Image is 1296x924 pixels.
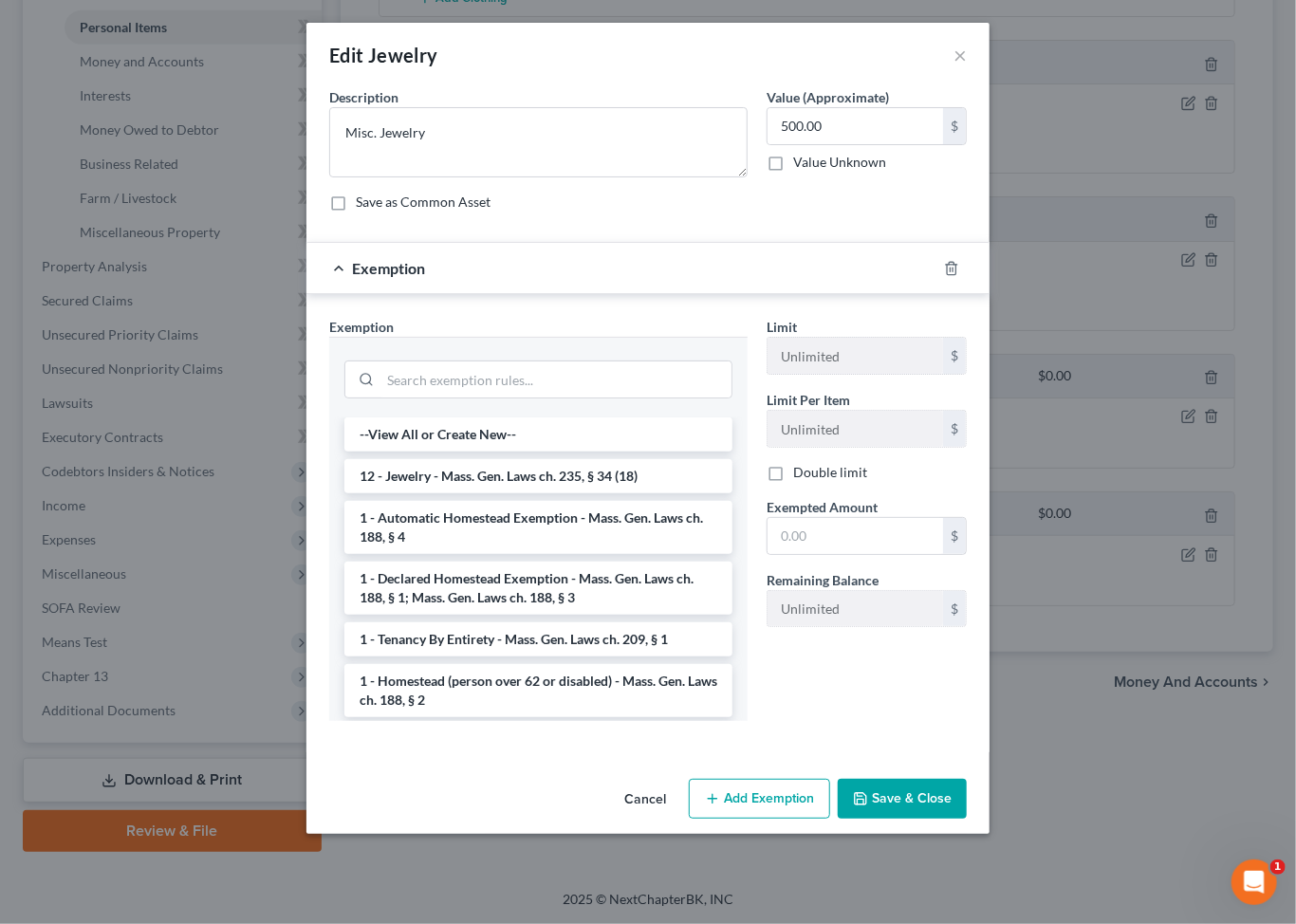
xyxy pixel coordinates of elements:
li: 12 - Jewelry - Mass. Gen. Laws ch. 235, § 34 (18) [344,459,732,493]
input: Search exemption rules... [380,361,731,397]
label: Save as Common Asset [356,193,491,212]
div: $ [943,338,966,374]
span: Exempted Amount [767,499,878,515]
label: Value Unknown [793,153,886,172]
li: 1 - Tenancy By Entirety - Mass. Gen. Laws ch. 209, § 1 [344,622,732,656]
span: Exemption [352,259,425,277]
label: Value (Approximate) [767,87,889,107]
button: Save & Close [838,779,967,819]
div: Edit Jewelry [329,42,438,68]
button: Add Exemption [689,779,830,819]
span: 1 [1270,859,1286,875]
input: -- [768,591,943,627]
input: -- [768,411,943,447]
span: Exemption [329,319,394,335]
input: 0.00 [768,108,943,144]
iframe: Intercom live chat [1231,859,1277,905]
li: 1 - Declared Homestead Exemption - Mass. Gen. Laws ch. 188, § 1; Mass. Gen. Laws ch. 188, § 3 [344,562,732,615]
li: --View All or Create New-- [344,417,732,452]
label: Remaining Balance [767,570,879,590]
div: $ [943,591,966,627]
div: $ [943,518,966,554]
label: Limit Per Item [767,390,850,410]
li: 1 - Automatic Homestead Exemption - Mass. Gen. Laws ch. 188, § 4 [344,501,732,554]
div: $ [943,411,966,447]
input: 0.00 [768,518,943,554]
button: Cancel [609,781,681,819]
label: Double limit [793,463,867,482]
div: $ [943,108,966,144]
input: -- [768,338,943,374]
button: × [953,44,967,66]
span: Limit [767,319,797,335]
span: Description [329,89,398,105]
li: 1 - Homestead (person over 62 or disabled) - Mass. Gen. Laws ch. 188, § 2 [344,664,732,717]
